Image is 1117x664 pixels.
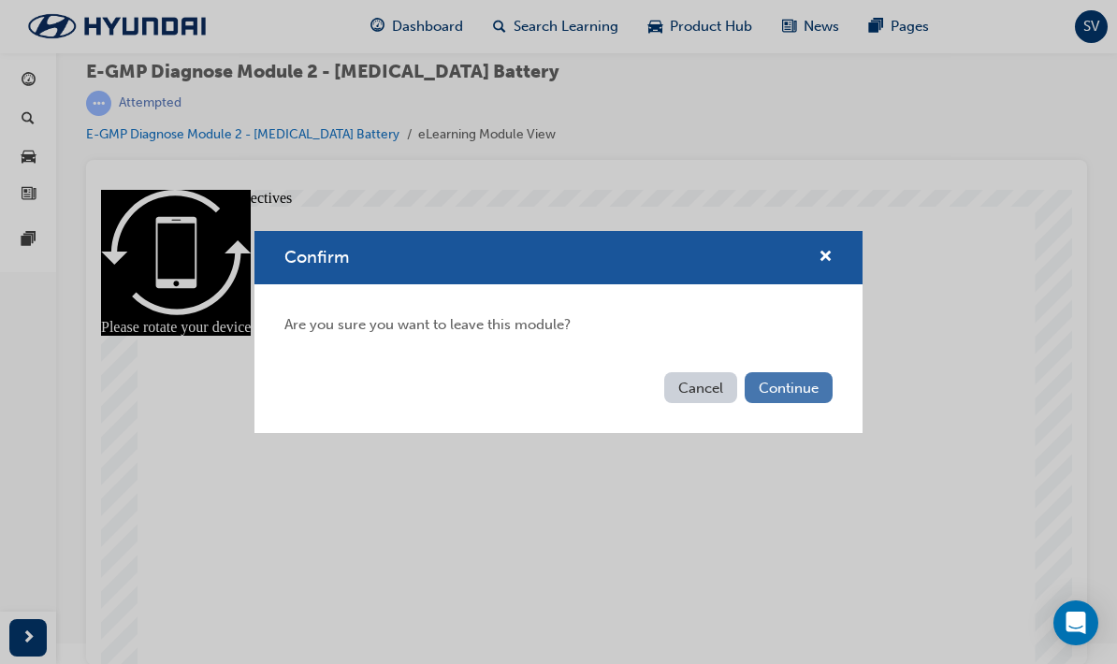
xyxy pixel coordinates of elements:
span: Confirm [284,247,349,267]
div: Confirm [254,231,863,433]
button: cross-icon [819,246,833,269]
div: Open Intercom Messenger [1053,600,1098,645]
span: cross-icon [819,250,833,267]
button: Continue [745,372,833,403]
div: Are you sure you want to leave this module? [254,284,863,366]
button: Cancel [664,372,737,403]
